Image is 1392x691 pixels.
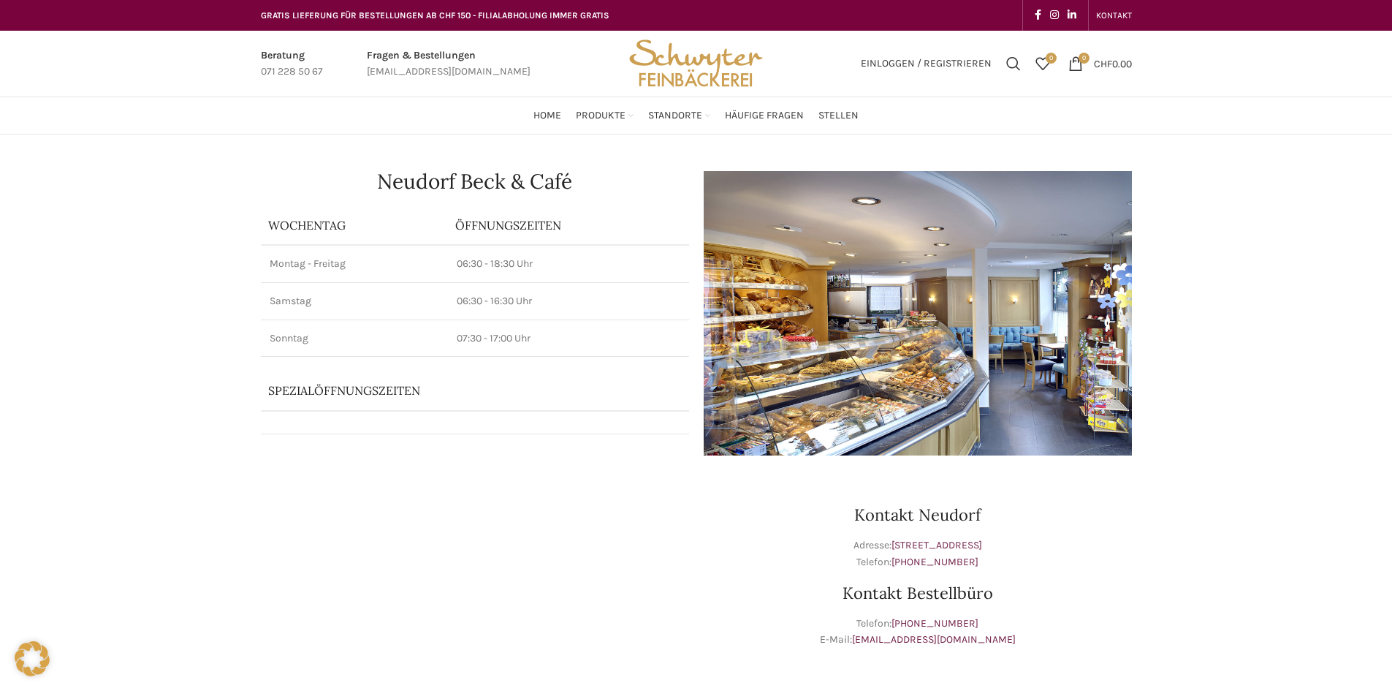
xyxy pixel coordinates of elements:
[1079,53,1089,64] span: 0
[533,109,561,123] span: Home
[891,617,978,630] a: [PHONE_NUMBER]
[704,507,1132,523] h3: Kontakt Neudorf
[261,10,609,20] span: GRATIS LIEFERUNG FÜR BESTELLUNGEN AB CHF 150 - FILIALABHOLUNG IMMER GRATIS
[704,585,1132,601] h3: Kontakt Bestellbüro
[367,48,530,80] a: Infobox link
[1063,5,1081,26] a: Linkedin social link
[261,470,689,690] iframe: schwyter martinsbruggstrasse
[576,101,634,130] a: Produkte
[1028,49,1057,78] a: 0
[1096,1,1132,30] a: KONTAKT
[457,331,680,346] p: 07:30 - 17:00 Uhr
[270,331,439,346] p: Sonntag
[455,217,682,233] p: ÖFFNUNGSZEITEN
[704,537,1132,570] p: Adresse: Telefon:
[1046,5,1063,26] a: Instagram social link
[624,56,767,69] a: Site logo
[261,48,323,80] a: Infobox link
[624,31,767,97] img: Bäckerei Schwyter
[1046,53,1057,64] span: 0
[725,109,804,123] span: Häufige Fragen
[270,257,439,271] p: Montag - Freitag
[1096,10,1132,20] span: KONTAKT
[853,49,999,78] a: Einloggen / Registrieren
[576,109,625,123] span: Produkte
[891,539,982,551] a: [STREET_ADDRESS]
[648,101,710,130] a: Standorte
[648,109,702,123] span: Standorte
[891,556,978,568] a: [PHONE_NUMBER]
[861,58,992,69] span: Einloggen / Registrieren
[818,101,859,130] a: Stellen
[533,101,561,130] a: Home
[268,382,641,399] p: Spezialöffnungszeiten
[704,616,1132,649] p: Telefon: E-Mail:
[270,294,439,309] p: Samstag
[261,171,689,192] h1: Neudorf Beck & Café
[818,109,859,123] span: Stellen
[1089,1,1139,30] div: Secondary navigation
[457,294,680,309] p: 06:30 - 16:30 Uhr
[1030,5,1046,26] a: Facebook social link
[1061,49,1139,78] a: 0 CHF0.00
[1028,49,1057,78] div: Meine Wunschliste
[852,633,1016,646] a: [EMAIL_ADDRESS][DOMAIN_NAME]
[999,49,1028,78] a: Suchen
[254,101,1139,130] div: Main navigation
[1094,57,1112,69] span: CHF
[268,217,441,233] p: Wochentag
[457,257,680,271] p: 06:30 - 18:30 Uhr
[1094,57,1132,69] bdi: 0.00
[725,101,804,130] a: Häufige Fragen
